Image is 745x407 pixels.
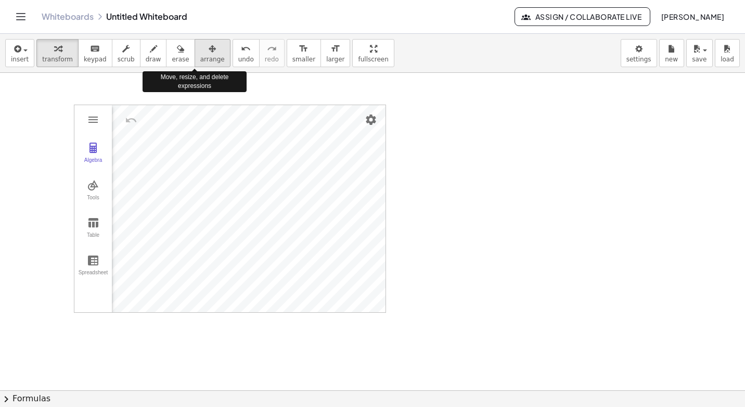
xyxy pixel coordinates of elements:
[166,39,195,67] button: erase
[238,56,254,63] span: undo
[11,56,29,63] span: insert
[5,39,34,67] button: insert
[692,56,707,63] span: save
[523,12,641,21] span: Assign / Collaborate Live
[76,270,110,284] div: Spreadsheet
[140,39,167,67] button: draw
[233,39,260,67] button: undoundo
[661,12,724,21] span: [PERSON_NAME]
[112,39,140,67] button: scrub
[112,105,386,312] canvas: Graphics View 1
[721,56,734,63] span: load
[652,7,733,26] button: [PERSON_NAME]
[76,232,110,247] div: Table
[659,39,684,67] button: new
[195,39,230,67] button: arrange
[172,56,189,63] span: erase
[292,56,315,63] span: smaller
[265,56,279,63] span: redo
[358,56,388,63] span: fullscreen
[122,111,140,130] button: Undo
[299,43,309,55] i: format_size
[665,56,678,63] span: new
[320,39,350,67] button: format_sizelarger
[76,157,110,172] div: Algebra
[118,56,135,63] span: scrub
[241,43,251,55] i: undo
[515,7,650,26] button: Assign / Collaborate Live
[626,56,651,63] span: settings
[36,39,79,67] button: transform
[87,113,99,126] img: Main Menu
[146,56,161,63] span: draw
[362,110,380,129] button: Settings
[12,8,29,25] button: Toggle navigation
[78,39,112,67] button: keyboardkeypad
[686,39,713,67] button: save
[352,39,394,67] button: fullscreen
[143,71,247,92] div: Move, resize, and delete expressions
[84,56,107,63] span: keypad
[326,56,344,63] span: larger
[76,195,110,209] div: Tools
[621,39,657,67] button: settings
[42,56,73,63] span: transform
[287,39,321,67] button: format_sizesmaller
[74,105,386,313] div: Graphing Calculator
[715,39,740,67] button: load
[259,39,285,67] button: redoredo
[42,11,94,22] a: Whiteboards
[267,43,277,55] i: redo
[200,56,225,63] span: arrange
[330,43,340,55] i: format_size
[90,43,100,55] i: keyboard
